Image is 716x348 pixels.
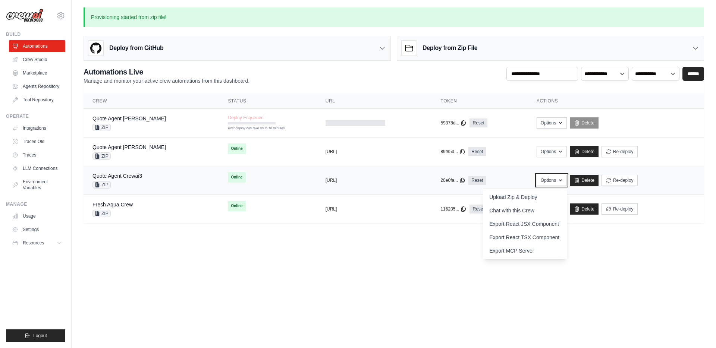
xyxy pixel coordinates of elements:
[92,173,142,179] a: Quote Agent Crewai3
[88,41,103,56] img: GitHub Logo
[6,201,65,207] div: Manage
[9,94,65,106] a: Tool Repository
[9,67,65,79] a: Marketplace
[219,94,316,109] th: Status
[602,203,638,215] button: Re-deploy
[92,152,111,160] span: ZIP
[9,136,65,148] a: Traces Old
[570,203,599,215] a: Delete
[228,172,245,183] span: Online
[537,175,567,186] button: Options
[483,190,543,204] button: Upload Zip & Deploy
[84,7,704,27] p: Provisioning started from zip file!
[470,118,487,127] a: Reset
[9,237,65,249] button: Resources
[92,181,111,189] span: ZIP
[84,94,219,109] th: Crew
[92,202,133,208] a: Fresh Aqua Crew
[528,94,704,109] th: Actions
[9,210,65,222] a: Usage
[9,162,65,174] a: LLM Connections
[537,146,567,157] button: Options
[109,44,163,53] h3: Deploy from GitHub
[9,149,65,161] a: Traces
[9,122,65,134] a: Integrations
[537,117,567,129] button: Options
[483,231,567,244] a: Export React TSX Component
[570,175,599,186] a: Delete
[9,54,65,66] a: Crew Studio
[9,40,65,52] a: Automations
[228,115,263,121] span: Deploy Enqueued
[317,94,432,109] th: URL
[6,113,65,119] div: Operate
[570,117,599,129] a: Delete
[92,144,166,150] a: Quote Agent [PERSON_NAME]
[431,94,527,109] th: Token
[440,177,465,183] button: 20e0fa...
[6,329,65,342] button: Logout
[423,44,477,53] h3: Deploy from Zip File
[440,120,467,126] button: 59378d...
[602,146,638,157] button: Re-deploy
[9,176,65,194] a: Environment Variables
[23,240,44,246] span: Resources
[602,175,638,186] button: Re-deploy
[468,176,486,185] a: Reset
[483,204,567,217] a: Chat with this Crew
[228,126,276,131] div: First deploy can take up to 10 minutes
[92,210,111,217] span: ZIP
[33,333,47,339] span: Logout
[228,143,245,154] span: Online
[440,206,467,212] button: 116205...
[483,244,567,257] a: Export MCP Server
[470,205,487,213] a: Reset
[570,146,599,157] a: Delete
[6,9,43,23] img: Logo
[92,116,166,121] a: Quote Agent [PERSON_NAME]
[468,147,486,156] a: Reset
[92,124,111,131] span: ZIP
[9,80,65,92] a: Agents Repository
[228,201,245,211] span: Online
[440,149,465,155] button: 89f95d...
[84,77,249,85] p: Manage and monitor your active crew automations from this dashboard.
[9,224,65,235] a: Settings
[6,31,65,37] div: Build
[84,67,249,77] h2: Automations Live
[483,217,567,231] a: Export React JSX Component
